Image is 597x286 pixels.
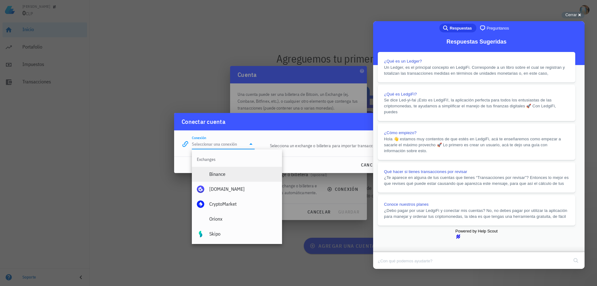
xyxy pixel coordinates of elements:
span: Cerrar [565,12,577,17]
button: Cerrar [562,12,585,18]
iframe: Help Scout Beacon - Live Chat, Contact Form, and Knowledge Base [373,21,585,269]
button: cancelar [358,159,386,171]
div: Orionx [209,216,277,222]
div: Binance [209,171,277,177]
span: cancelar [361,162,384,168]
input: Seleccionar una conexión [192,139,246,149]
div: CryptoMarket [209,201,277,207]
div: Selecciona un exchange o billetera para importar transacciones automáticamente. [258,138,419,153]
label: Conexión [192,135,206,140]
div: Conectar cuenta [182,117,225,127]
div: [DOMAIN_NAME] [209,186,277,192]
div: Skipo [209,231,277,237]
div: Exchanges [192,152,282,167]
